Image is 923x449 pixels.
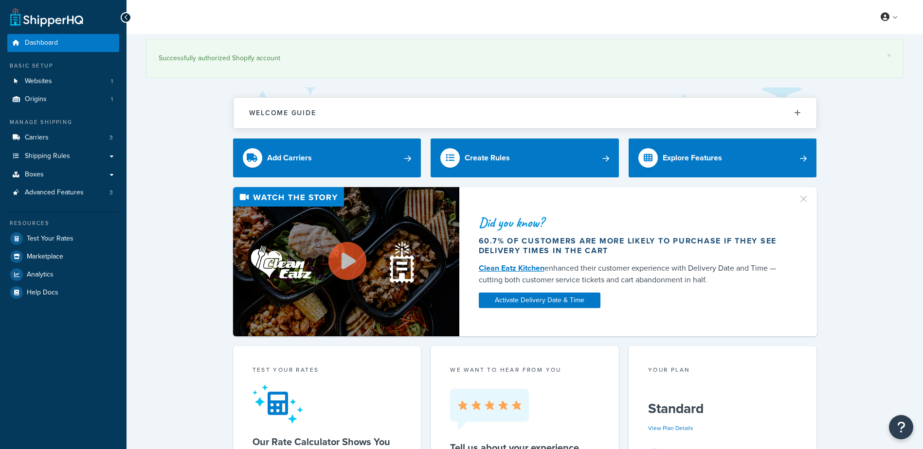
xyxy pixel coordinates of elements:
[648,365,797,377] div: Your Plan
[7,166,119,184] a: Boxes
[7,118,119,126] div: Manage Shipping
[249,109,316,117] h2: Welcome Guide
[233,138,421,177] a: Add Carriers
[479,216,786,229] div: Did you know?
[479,236,786,256] div: 60.7% of customers are more likely to purchase if they see delivery times in the cart
[7,266,119,283] a: Analytics
[111,95,113,104] span: 1
[7,90,119,108] li: Origins
[648,401,797,416] h5: Standard
[7,129,119,147] li: Carriers
[479,262,544,274] a: Clean Eatz Kitchen
[7,34,119,52] a: Dashboard
[25,77,52,86] span: Websites
[25,39,58,47] span: Dashboard
[111,77,113,86] span: 1
[234,98,816,128] button: Welcome Guide
[7,129,119,147] a: Carriers3
[889,415,913,439] button: Open Resource Center
[7,62,119,70] div: Basic Setup
[109,189,113,197] span: 3
[25,189,84,197] span: Advanced Features
[25,134,49,142] span: Carriers
[7,184,119,202] li: Advanced Features
[25,95,47,104] span: Origins
[25,171,44,179] span: Boxes
[7,147,119,165] a: Shipping Rules
[7,284,119,301] a: Help Docs
[479,293,600,308] a: Activate Delivery Date & Time
[233,187,459,336] img: Video thumbnail
[648,424,693,432] a: View Plan Details
[253,365,402,377] div: Test your rates
[7,184,119,202] a: Advanced Features3
[7,230,119,247] a: Test Your Rates
[109,134,113,142] span: 3
[465,151,510,165] div: Create Rules
[159,52,891,65] div: Successfully authorized Shopify account
[25,152,70,160] span: Shipping Rules
[27,235,73,243] span: Test Your Rates
[7,72,119,90] li: Websites
[27,271,54,279] span: Analytics
[27,289,58,297] span: Help Docs
[431,138,619,177] a: Create Rules
[663,151,722,165] div: Explore Features
[7,90,119,108] a: Origins1
[267,151,312,165] div: Add Carriers
[450,365,599,374] p: we want to hear from you
[479,262,786,286] div: enhanced their customer experience with Delivery Date and Time — cutting both customer service ti...
[27,253,63,261] span: Marketplace
[7,219,119,227] div: Resources
[7,248,119,265] a: Marketplace
[7,72,119,90] a: Websites1
[887,52,891,59] a: ×
[629,138,817,177] a: Explore Features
